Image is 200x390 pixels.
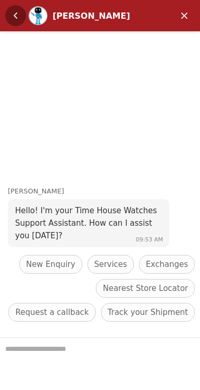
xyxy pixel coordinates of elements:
span: Hello! I'm your Time House Watches Support Assistant. How can I assist you [DATE]? [15,206,157,240]
span: Services [94,258,127,271]
div: New Enquiry [19,255,82,274]
span: Track your Shipment [108,306,188,319]
img: Profile picture of Zoe [29,7,47,25]
div: Track your Shipment [101,303,195,322]
div: [PERSON_NAME] [8,186,200,197]
span: Nearest Store Locator [103,282,188,295]
span: 09:53 AM [136,236,163,243]
span: Exchanges [146,258,188,271]
div: Request a callback [8,303,95,322]
span: New Enquiry [26,258,76,271]
div: Exchanges [139,255,195,274]
div: Services [87,255,134,274]
span: Request a callback [15,306,89,319]
div: [PERSON_NAME] [53,11,142,21]
em: Back [5,5,26,26]
em: Minimize [174,5,195,26]
div: Nearest Store Locator [96,279,195,298]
